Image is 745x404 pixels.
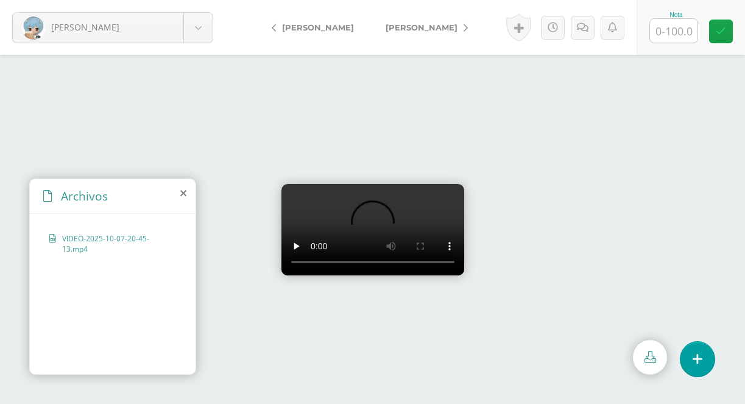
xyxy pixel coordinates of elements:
[62,233,170,254] span: VIDEO-2025-10-07-20-45-13.mp4
[282,23,354,32] span: [PERSON_NAME]
[13,13,213,43] a: [PERSON_NAME]
[61,188,108,204] span: Archivos
[262,13,370,42] a: [PERSON_NAME]
[370,13,478,42] a: [PERSON_NAME]
[386,23,457,32] span: [PERSON_NAME]
[649,12,703,18] div: Nota
[22,16,45,40] img: 1b12269bf5ccd31aadb6f94b437e5e17.png
[51,21,119,33] span: [PERSON_NAME]
[180,188,186,198] i: close
[650,19,697,43] input: 0-100.0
